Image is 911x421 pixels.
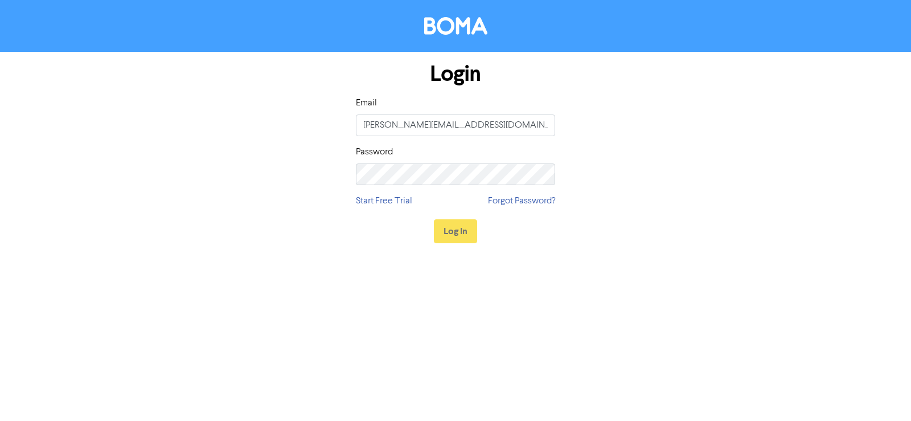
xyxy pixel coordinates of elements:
[356,145,393,159] label: Password
[356,96,377,110] label: Email
[424,17,487,35] img: BOMA Logo
[854,366,911,421] iframe: Chat Widget
[434,219,477,243] button: Log In
[488,194,555,208] a: Forgot Password?
[356,61,555,87] h1: Login
[356,194,412,208] a: Start Free Trial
